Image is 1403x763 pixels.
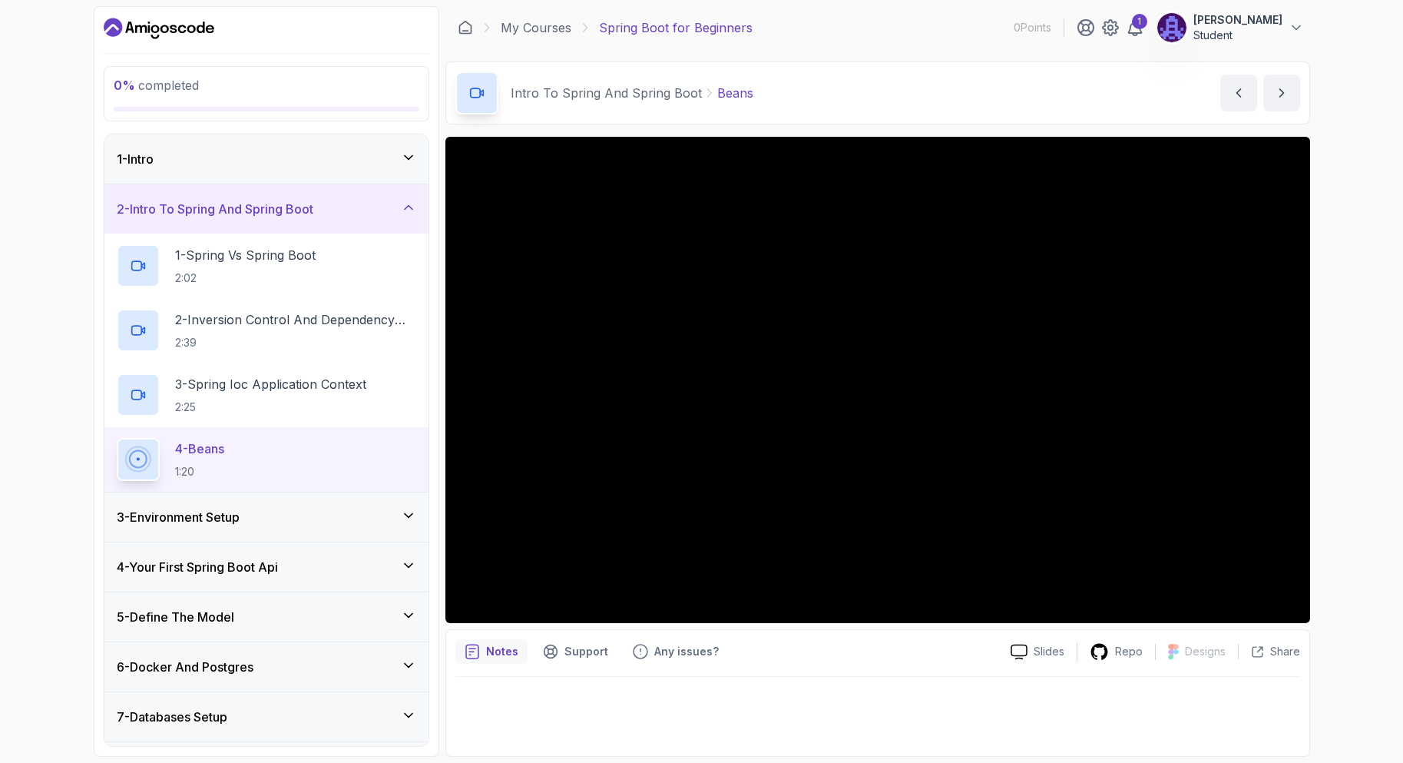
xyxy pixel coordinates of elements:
[117,508,240,526] h3: 3 - Environment Setup
[175,335,416,350] p: 2:39
[104,16,214,41] a: Dashboard
[175,270,316,286] p: 2:02
[998,644,1077,660] a: Slides
[501,18,571,37] a: My Courses
[534,639,617,664] button: Support button
[104,134,429,184] button: 1-Intro
[175,464,224,479] p: 1:20
[117,558,278,576] h3: 4 - Your First Spring Boot Api
[175,440,224,458] p: 4 - Beans
[717,84,753,102] p: Beans
[486,644,518,659] p: Notes
[1193,28,1282,43] p: Student
[104,542,429,592] button: 4-Your First Spring Boot Api
[104,642,429,692] button: 6-Docker And Postgres
[117,658,253,676] h3: 6 - Docker And Postgres
[117,200,313,218] h3: 2 - Intro To Spring And Spring Boot
[1126,18,1144,37] a: 1
[599,18,753,37] p: Spring Boot for Beginners
[1220,75,1257,111] button: previous content
[117,244,416,287] button: 1-Spring Vs Spring Boot2:02
[175,246,316,264] p: 1 - Spring Vs Spring Boot
[175,400,366,415] p: 2:25
[117,608,234,626] h3: 5 - Define The Model
[117,373,416,416] button: 3-Spring Ioc Application Context2:25
[175,310,416,329] p: 2 - Inversion Control And Dependency Injection
[624,639,728,664] button: Feedback button
[1132,14,1147,29] div: 1
[117,150,154,168] h3: 1 - Intro
[445,137,1310,623] iframe: 5 - Beans
[455,639,528,664] button: notes button
[104,493,429,542] button: 3-Environment Setup
[1338,702,1388,748] iframe: chat widget
[104,184,429,234] button: 2-Intro To Spring And Spring Boot
[1034,644,1064,659] p: Slides
[654,644,719,659] p: Any issues?
[117,708,227,726] h3: 7 - Databases Setup
[1157,13,1186,42] img: user profile image
[104,692,429,741] button: 7-Databases Setup
[117,309,416,352] button: 2-Inversion Control And Dependency Injection2:39
[117,438,416,481] button: 4-Beans1:20
[1111,423,1388,694] iframe: chat widget
[175,375,366,393] p: 3 - Spring Ioc Application Context
[511,84,702,102] p: Intro To Spring And Spring Boot
[1156,12,1304,43] button: user profile image[PERSON_NAME]Student
[458,20,473,35] a: Dashboard
[1263,75,1300,111] button: next content
[114,78,199,93] span: completed
[104,592,429,642] button: 5-Define The Model
[1193,12,1282,28] p: [PERSON_NAME]
[564,644,608,659] p: Support
[114,78,135,93] span: 0 %
[1077,642,1155,662] a: Repo
[1014,20,1051,35] p: 0 Points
